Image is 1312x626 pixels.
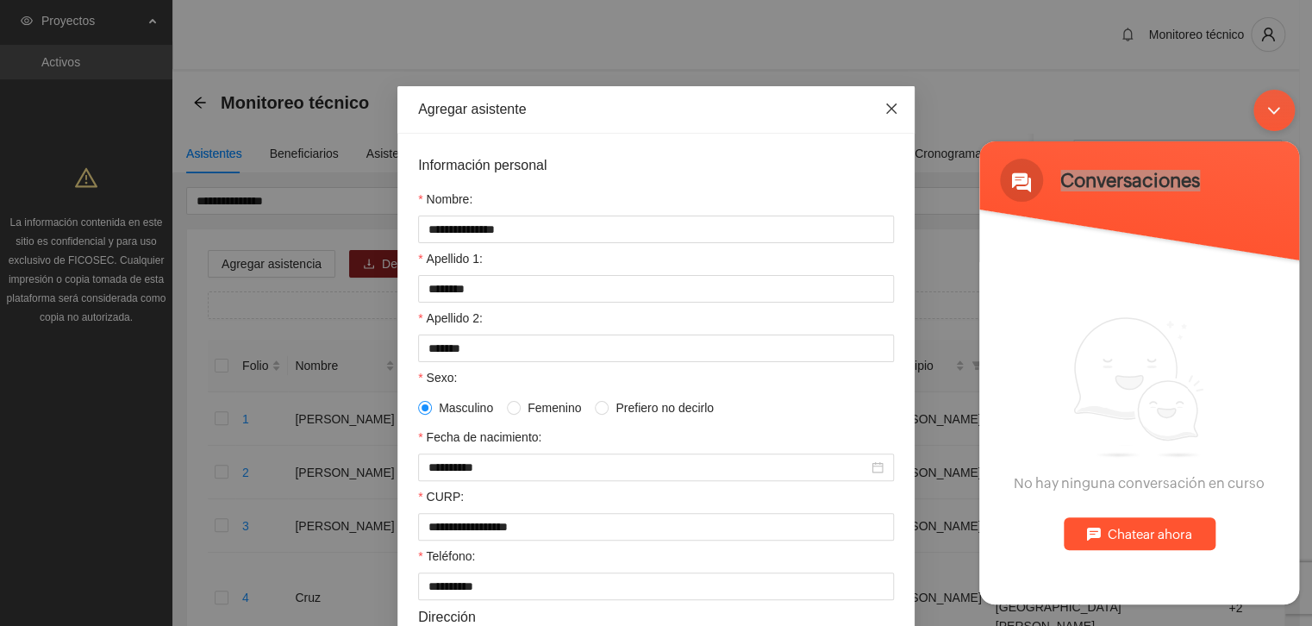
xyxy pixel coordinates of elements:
[418,547,475,566] label: Teléfono:
[418,249,483,268] label: Apellido 1:
[418,428,541,447] label: Fecha de nacimiento:
[418,275,894,303] input: Apellido 1:
[884,102,898,116] span: close
[418,154,547,176] span: Información personal
[418,368,457,387] label: Sexo:
[868,86,915,133] button: Close
[609,398,721,417] span: Prefiero no decirlo
[418,487,464,506] label: CURP:
[418,190,472,209] label: Nombre:
[418,335,894,362] input: Apellido 2:
[418,216,894,243] input: Nombre:
[428,458,868,477] input: Fecha de nacimiento:
[418,100,894,119] div: Agregar asistente
[521,398,588,417] span: Femenino
[418,573,894,600] input: Teléfono:
[432,398,500,417] span: Masculino
[971,81,1308,613] iframe: SalesIQ Chatwindow
[418,309,483,328] label: Apellido 2:
[418,513,894,541] input: CURP:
